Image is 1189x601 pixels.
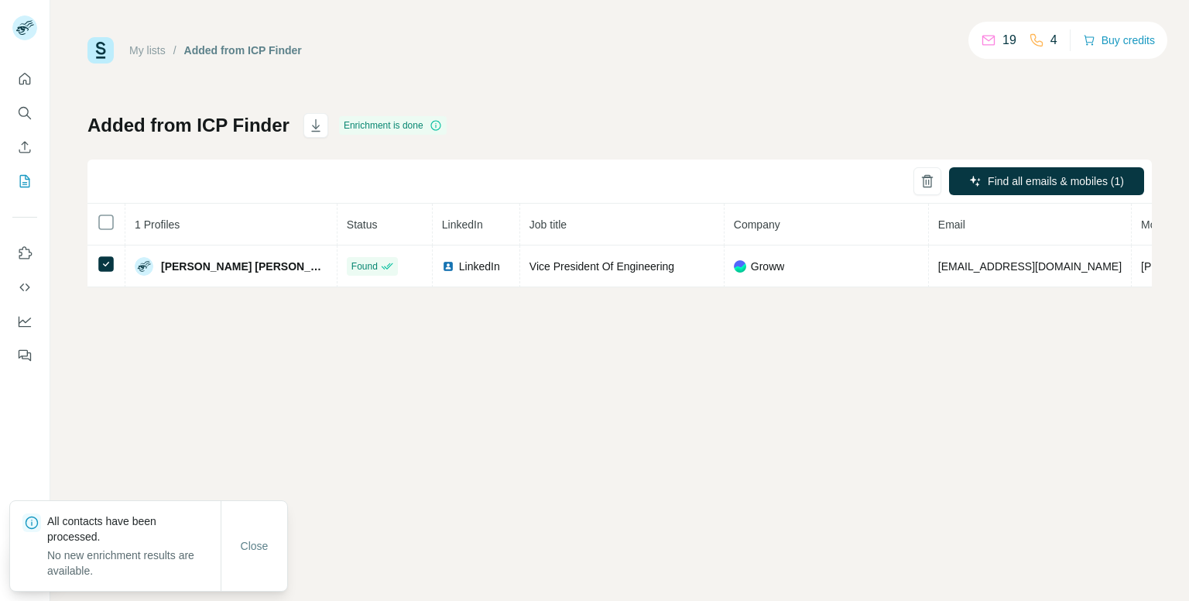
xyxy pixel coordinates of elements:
[87,37,114,64] img: Surfe Logo
[12,307,37,335] button: Dashboard
[339,116,447,135] div: Enrichment is done
[347,218,378,231] span: Status
[734,218,780,231] span: Company
[459,259,500,274] span: LinkedIn
[734,260,746,273] img: company-logo
[949,167,1144,195] button: Find all emails & mobiles (1)
[442,260,454,273] img: LinkedIn logo
[12,167,37,195] button: My lists
[938,218,965,231] span: Email
[161,259,327,274] span: [PERSON_NAME] [PERSON_NAME]
[351,259,378,273] span: Found
[12,65,37,93] button: Quick start
[1050,31,1057,50] p: 4
[529,218,567,231] span: Job title
[173,43,176,58] li: /
[529,260,674,273] span: Vice President Of Engineering
[47,513,221,544] p: All contacts have been processed.
[938,260,1122,273] span: [EMAIL_ADDRESS][DOMAIN_NAME]
[12,342,37,369] button: Feedback
[87,113,290,138] h1: Added from ICP Finder
[1083,29,1155,51] button: Buy credits
[129,44,166,57] a: My lists
[1141,218,1173,231] span: Mobile
[135,257,153,276] img: Avatar
[442,218,483,231] span: LinkedIn
[988,173,1124,189] span: Find all emails & mobiles (1)
[751,259,785,274] span: Groww
[12,133,37,161] button: Enrich CSV
[47,548,221,579] p: No new enrichment results are available.
[241,538,269,554] span: Close
[135,218,180,231] span: 1 Profiles
[12,99,37,127] button: Search
[230,532,279,560] button: Close
[12,239,37,267] button: Use Surfe on LinkedIn
[1002,31,1016,50] p: 19
[12,273,37,301] button: Use Surfe API
[184,43,302,58] div: Added from ICP Finder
